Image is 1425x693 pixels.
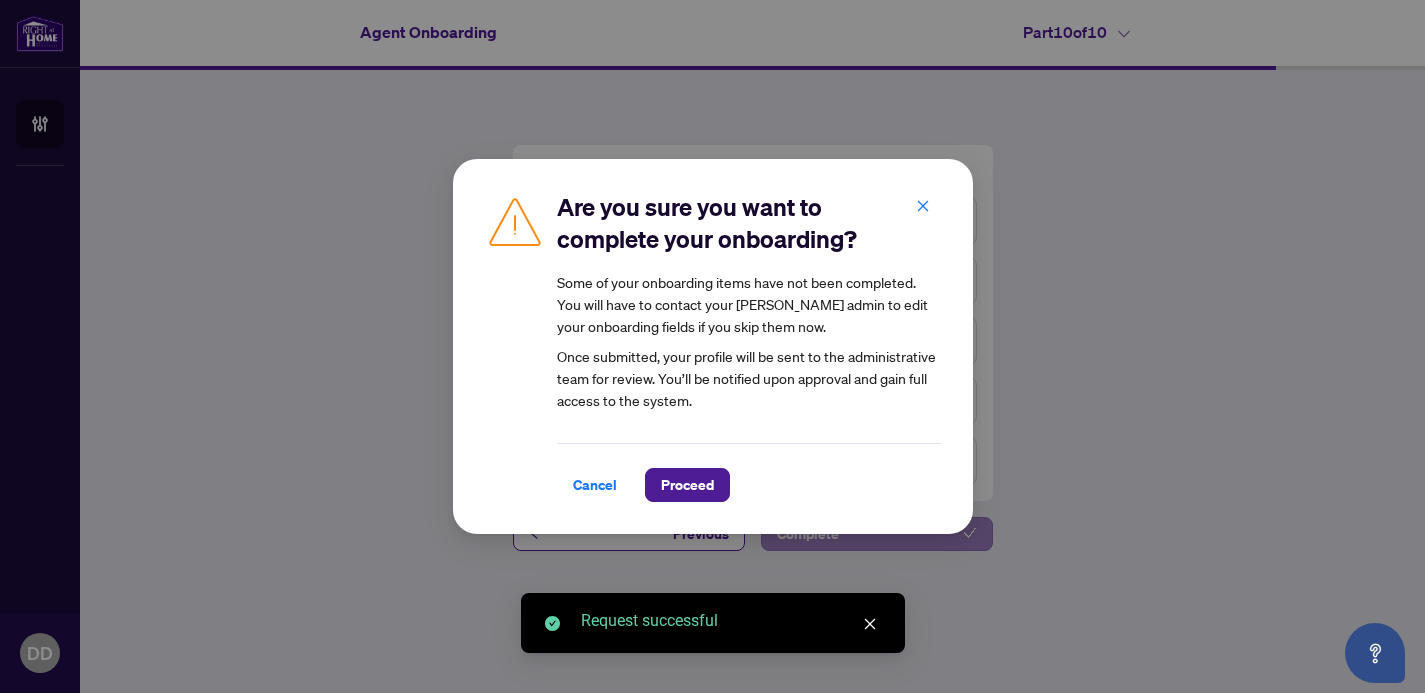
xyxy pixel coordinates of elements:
button: Cancel [557,468,633,502]
article: Once submitted, your profile will be sent to the administrative team for review. You’ll be notifi... [557,271,941,411]
h2: Are you sure you want to complete your onboarding? [557,191,941,255]
div: Some of your onboarding items have not been completed. You will have to contact your [PERSON_NAME... [557,271,941,337]
span: check-circle [545,616,560,631]
img: Caution Icon [485,191,545,251]
span: close [916,199,930,213]
span: Cancel [573,469,617,501]
button: Open asap [1345,623,1405,683]
div: Request successful [581,609,881,633]
a: Close [859,613,881,635]
span: Proceed [661,469,714,501]
button: Proceed [645,468,730,502]
span: close [863,617,877,631]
